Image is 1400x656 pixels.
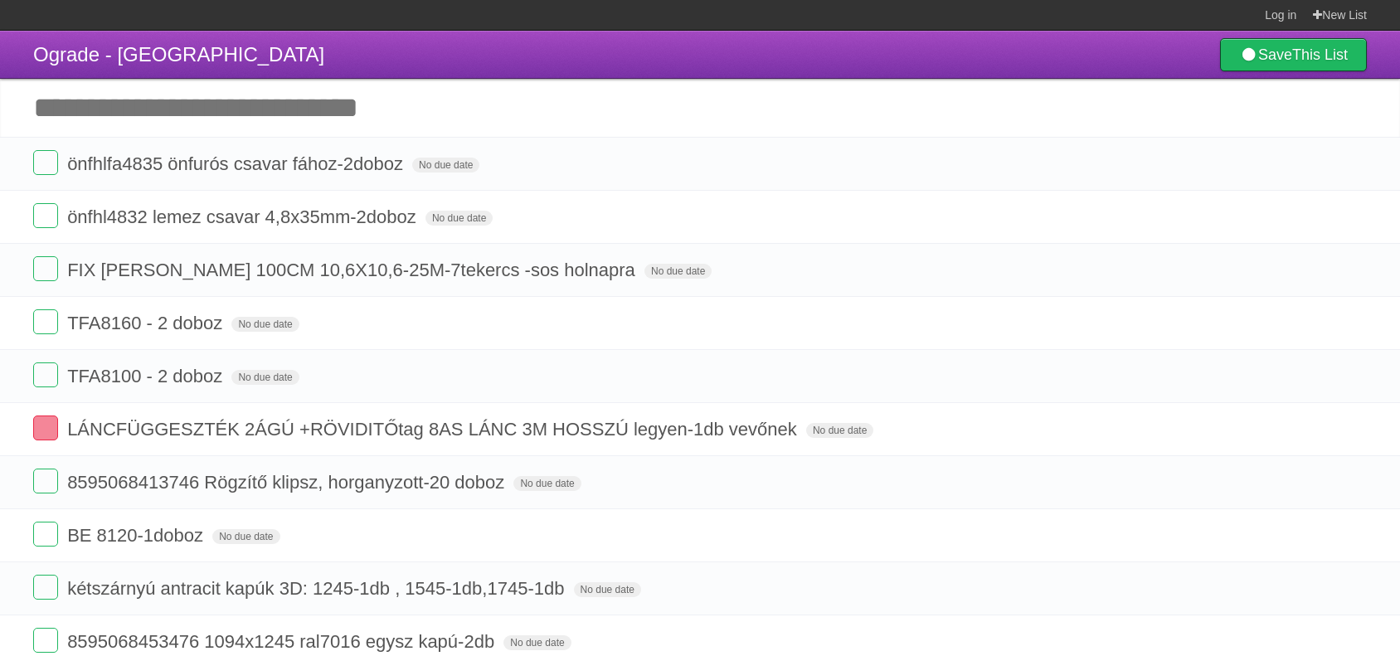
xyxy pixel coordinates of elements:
[67,525,207,546] span: BE 8120-1doboz
[33,43,324,66] span: Ograde - [GEOGRAPHIC_DATA]
[33,362,58,387] label: Done
[513,476,581,491] span: No due date
[212,529,280,544] span: No due date
[425,211,493,226] span: No due date
[67,260,639,280] span: FIX [PERSON_NAME] 100CM 10,6X10,6-25M-7tekercs -sos holnapra
[67,472,508,493] span: 8595068413746 Rögzítő klipsz, horganyzott-20 doboz
[33,256,58,281] label: Done
[67,207,420,227] span: önfhl4832 lemez csavar 4,8x35mm-2doboz
[503,635,571,650] span: No due date
[231,317,299,332] span: No due date
[644,264,712,279] span: No due date
[33,575,58,600] label: Done
[806,423,873,438] span: No due date
[33,415,58,440] label: Done
[33,150,58,175] label: Done
[412,158,479,173] span: No due date
[67,313,226,333] span: TFA8160 - 2 doboz
[67,419,801,440] span: LÁNCFÜGGESZTÉK 2ÁGÚ +RÖVIDITŐtag 8AS LÁNC 3M HOSSZÚ legyen-1db vevőnek
[574,582,641,597] span: No due date
[67,578,568,599] span: kétszárnyú antracit kapúk 3D: 1245-1db , 1545-1db,1745-1db
[33,522,58,547] label: Done
[67,631,498,652] span: 8595068453476 1094x1245 ral7016 egysz kapú-2db
[1220,38,1367,71] a: SaveThis List
[33,469,58,493] label: Done
[231,370,299,385] span: No due date
[67,153,407,174] span: önfhlfa4835 önfurós csavar fához-2doboz
[1292,46,1348,63] b: This List
[67,366,226,386] span: TFA8100 - 2 doboz
[33,309,58,334] label: Done
[33,628,58,653] label: Done
[33,203,58,228] label: Done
